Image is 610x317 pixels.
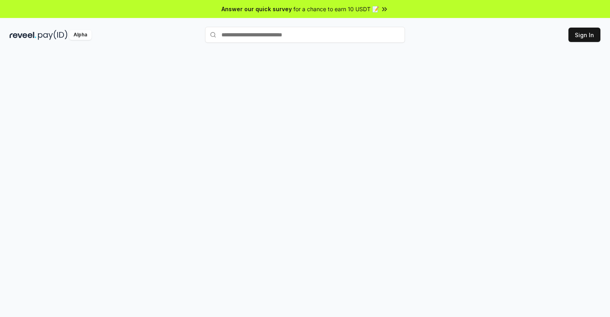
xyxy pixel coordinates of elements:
[38,30,68,40] img: pay_id
[568,28,600,42] button: Sign In
[69,30,92,40] div: Alpha
[293,5,379,13] span: for a chance to earn 10 USDT 📝
[10,30,36,40] img: reveel_dark
[221,5,292,13] span: Answer our quick survey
